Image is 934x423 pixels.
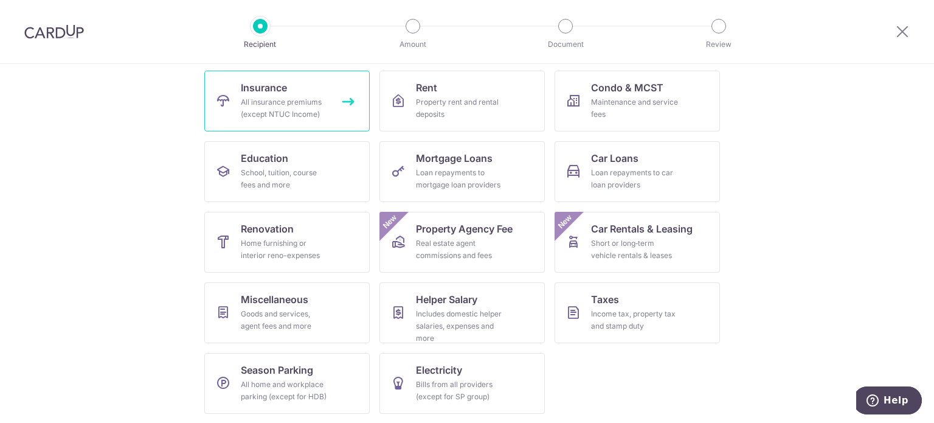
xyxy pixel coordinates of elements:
[27,9,52,19] span: Help
[204,282,370,343] a: MiscellaneousGoods and services, agent fees and more
[379,212,545,273] a: Property Agency FeeReal estate agent commissions and feesNew
[204,141,370,202] a: EducationSchool, tuition, course fees and more
[379,71,545,131] a: RentProperty rent and rental deposits
[241,96,328,121] div: All insurance premiums (except NTUC Income)
[241,80,287,95] span: Insurance
[241,308,328,332] div: Goods and services, agent fees and more
[416,363,462,377] span: Electricity
[416,80,437,95] span: Rent
[555,212,720,273] a: Car Rentals & LeasingShort or long‑term vehicle rentals & leasesNew
[674,38,764,51] p: Review
[591,308,679,332] div: Income tax, property tax and stamp duty
[416,151,493,166] span: Mortgage Loans
[416,379,503,403] div: Bills from all providers (except for SP group)
[591,96,679,121] div: Maintenance and service fees
[591,151,638,166] span: Car Loans
[591,292,619,307] span: Taxes
[204,212,370,273] a: RenovationHome furnishing or interior reno-expenses
[591,80,663,95] span: Condo & MCST
[368,38,458,51] p: Amount
[379,353,545,414] a: ElectricityBills from all providers (except for SP group)
[416,167,503,191] div: Loan repayments to mortgage loan providers
[379,282,545,343] a: Helper SalaryIncludes domestic helper salaries, expenses and more
[856,386,922,417] iframe: Opens a widget where you can find more information
[204,71,370,131] a: InsuranceAll insurance premiums (except NTUC Income)
[521,38,611,51] p: Document
[380,212,400,232] span: New
[379,141,545,202] a: Mortgage LoansLoan repayments to mortgage loan providers
[416,222,513,236] span: Property Agency Fee
[591,167,679,191] div: Loan repayments to car loan providers
[555,141,720,202] a: Car LoansLoan repayments to car loan providers
[591,222,693,236] span: Car Rentals & Leasing
[241,237,328,262] div: Home furnishing or interior reno-expenses
[591,237,679,262] div: Short or long‑term vehicle rentals & leases
[555,71,720,131] a: Condo & MCSTMaintenance and service fees
[555,282,720,343] a: TaxesIncome tax, property tax and stamp duty
[241,363,313,377] span: Season Parking
[24,24,84,39] img: CardUp
[416,237,503,262] div: Real estate agent commissions and fees
[241,167,328,191] div: School, tuition, course fees and more
[555,212,575,232] span: New
[215,38,305,51] p: Recipient
[416,96,503,121] div: Property rent and rental deposits
[241,379,328,403] div: All home and workplace parking (except for HDB)
[241,222,294,236] span: Renovation
[204,353,370,414] a: Season ParkingAll home and workplace parking (except for HDB)
[416,308,503,344] div: Includes domestic helper salaries, expenses and more
[241,292,308,307] span: Miscellaneous
[241,151,288,166] span: Education
[416,292,477,307] span: Helper Salary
